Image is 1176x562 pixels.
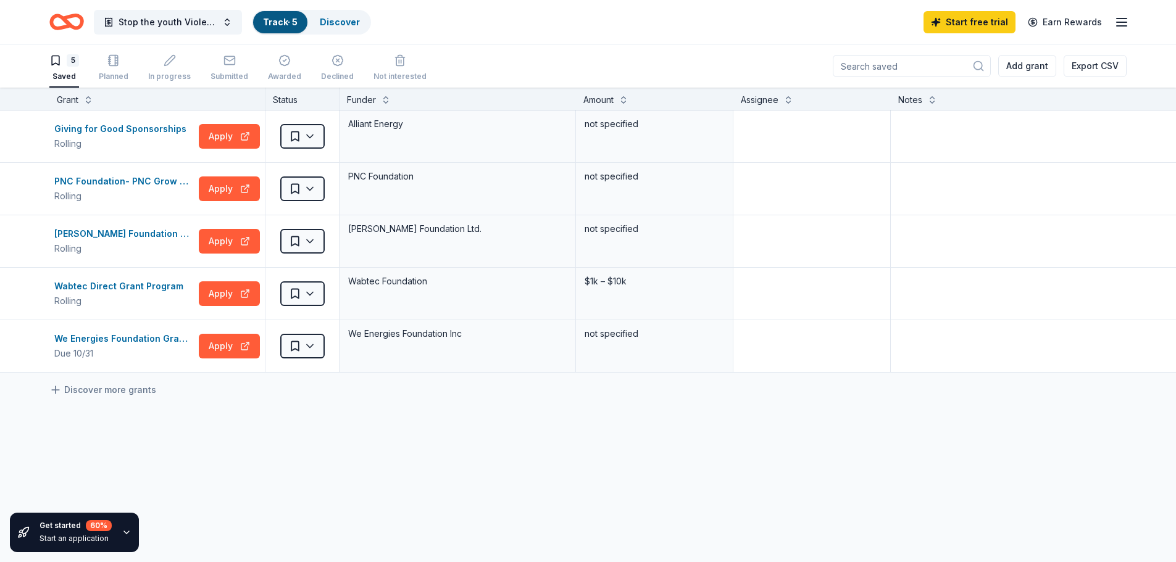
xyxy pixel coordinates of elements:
button: Awarded [268,49,301,88]
a: Discover [320,17,360,27]
div: Planned [99,72,128,81]
div: Status [265,88,340,110]
div: Awarded [268,72,301,81]
button: Apply [199,229,260,254]
div: Assignee [741,93,778,107]
div: Get started [40,520,112,531]
button: Submitted [211,49,248,88]
div: Saved [49,72,79,81]
div: Funder [347,93,376,107]
a: Earn Rewards [1020,11,1109,33]
div: Giving for Good Sponsorships [54,122,191,136]
button: Export CSV [1064,55,1127,77]
a: Track· 5 [263,17,298,27]
a: Discover more grants [49,382,156,397]
div: PNC Foundation- PNC Grow Up Great [54,174,194,189]
div: $1k – $10k [583,273,725,290]
button: 5Saved [49,49,79,88]
div: Rolling [54,294,188,308]
div: [PERSON_NAME] Foundation Grant [54,226,194,241]
div: Rolling [54,241,194,256]
div: Due 10/31 [54,346,194,361]
button: Add grant [998,55,1056,77]
button: Planned [99,49,128,88]
button: Apply [199,124,260,149]
input: Search saved [833,55,991,77]
div: Notes [898,93,922,107]
div: not specified [583,325,725,342]
div: Rolling [54,189,194,204]
div: Alliant Energy [347,115,568,133]
div: Grant [57,93,78,107]
div: 60 % [86,520,112,531]
div: Wabtec Direct Grant Program [54,279,188,294]
div: Not interested [373,72,427,81]
div: not specified [583,115,725,133]
button: Giving for Good SponsorshipsRolling [54,122,194,151]
button: [PERSON_NAME] Foundation GrantRolling [54,226,194,256]
button: Apply [199,176,260,201]
div: Wabtec Foundation [347,273,568,290]
button: Stop the youth Violence [94,10,242,35]
div: Rolling [54,136,191,151]
div: Declined [321,72,354,81]
a: Home [49,7,84,36]
div: Start an application [40,534,112,543]
div: PNC Foundation [347,168,568,185]
button: Track· 5Discover [252,10,371,35]
button: In progress [148,49,191,88]
span: Stop the youth Violence [119,15,217,30]
div: [PERSON_NAME] Foundation Ltd. [347,220,568,238]
div: not specified [583,220,725,238]
button: Wabtec Direct Grant ProgramRolling [54,279,194,308]
button: We Energies Foundation GrantsDue 10/31 [54,331,194,361]
button: Apply [199,281,260,306]
div: Amount [583,93,614,107]
div: not specified [583,168,725,185]
a: Start free trial [924,11,1015,33]
button: Declined [321,49,354,88]
div: 5 [67,54,79,67]
div: We Energies Foundation Inc [347,325,568,342]
div: Submitted [211,72,248,81]
div: In progress [148,72,191,81]
button: Apply [199,334,260,358]
button: Not interested [373,49,427,88]
button: PNC Foundation- PNC Grow Up GreatRolling [54,174,194,204]
div: We Energies Foundation Grants [54,331,194,346]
